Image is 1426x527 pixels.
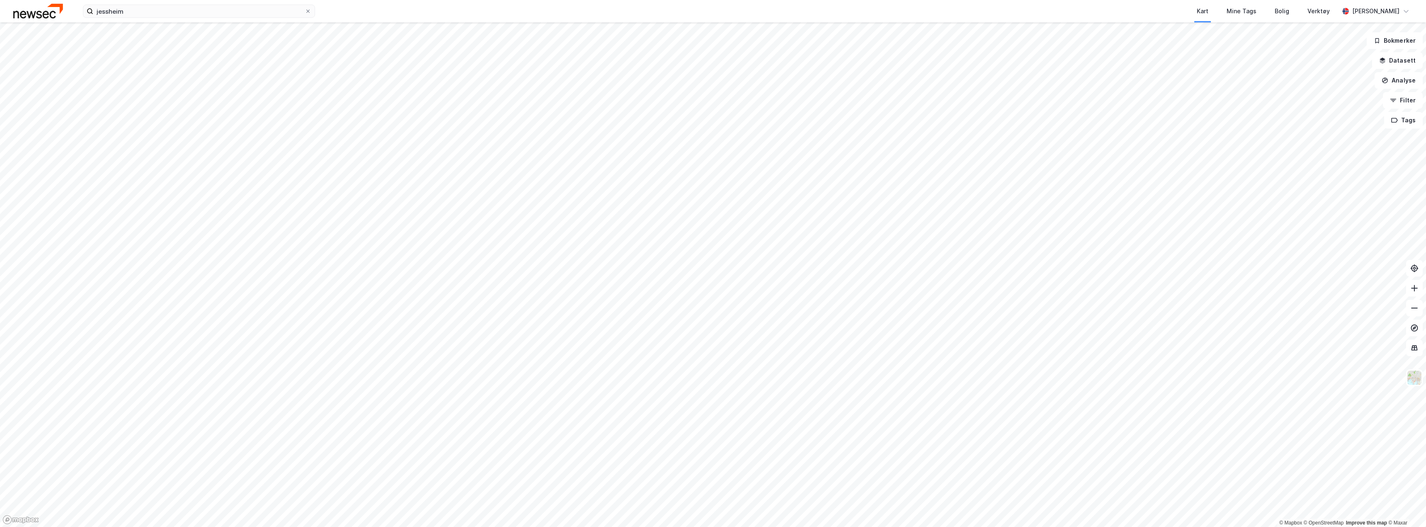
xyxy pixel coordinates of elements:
iframe: Chat Widget [1385,487,1426,527]
button: Filter [1383,92,1423,109]
img: newsec-logo.f6e21ccffca1b3a03d2d.png [13,4,63,18]
a: OpenStreetMap [1304,520,1344,526]
div: Kart [1197,6,1208,16]
button: Tags [1384,112,1423,129]
div: Mine Tags [1227,6,1256,16]
button: Analyse [1375,72,1423,89]
button: Datasett [1372,52,1423,69]
a: Mapbox [1279,520,1302,526]
input: Søk på adresse, matrikkel, gårdeiere, leietakere eller personer [93,5,305,17]
div: Verktøy [1307,6,1330,16]
img: Z [1407,370,1422,386]
a: Mapbox homepage [2,515,39,525]
div: [PERSON_NAME] [1352,6,1399,16]
div: Kontrollprogram for chat [1385,487,1426,527]
a: Improve this map [1346,520,1387,526]
div: Bolig [1275,6,1289,16]
button: Bokmerker [1367,32,1423,49]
